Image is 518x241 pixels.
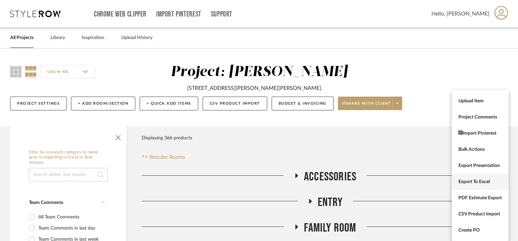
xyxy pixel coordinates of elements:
span: Create PO [458,228,502,233]
span: Project Comments [458,114,502,120]
span: Import Pinterest [458,130,502,136]
span: Bulk Actions [458,147,502,152]
span: PDF Estimate Export [458,195,502,201]
span: Export To Excel [458,179,502,185]
span: CSV Product Import [458,211,502,217]
span: Upload Item [458,98,502,104]
span: Export Presentation [458,163,502,169]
